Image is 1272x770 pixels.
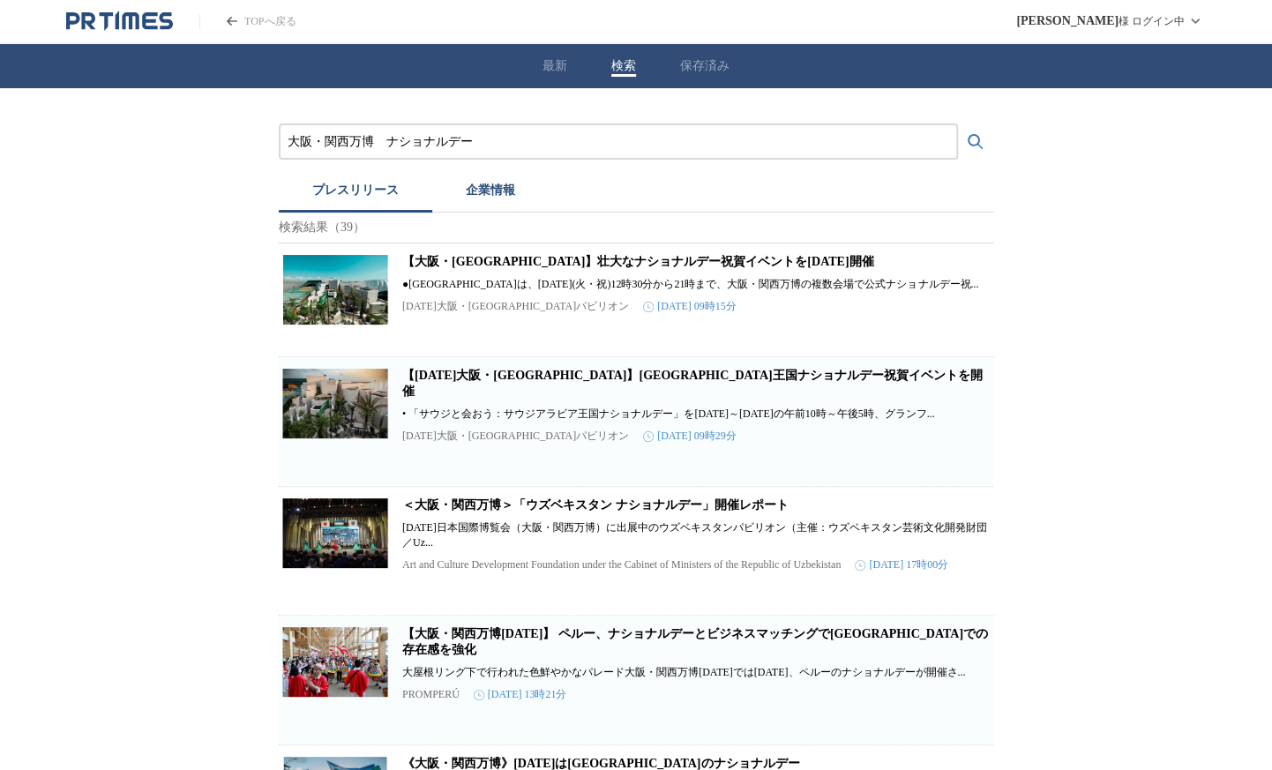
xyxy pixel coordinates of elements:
p: • 「サウジと会おう：サウジアラビア王国ナショナルデー」を[DATE]～[DATE]の午前10時～午後5時、グランフ... [402,407,990,422]
button: 検索 [611,58,636,74]
time: [DATE] 13時21分 [474,687,567,702]
p: [DATE]日本国際博覧会（大阪・関西万博）に出展中のウズベキスタンパビリオン（主催：ウズベキスタン芸術文化開発財団／Uz... [402,520,990,550]
p: 検索結果（39） [279,213,993,243]
p: [DATE]大阪・[GEOGRAPHIC_DATA]パビリオン [402,429,629,444]
input: プレスリリースおよび企業を検索する [288,132,949,152]
time: [DATE] 09時29分 [643,429,737,444]
img: ＜大阪・関西万博＞「ウズベキスタン ナショナルデー」開催レポート [282,497,388,568]
button: 最新 [542,58,567,74]
a: PR TIMESのトップページはこちら [199,14,296,29]
img: 【2025大阪・関西万博 サウジアラビア王国館】サウジアラビア王国ナショナルデー祝賀イベントを開催 [282,368,388,438]
a: PR TIMESのトップページはこちら [66,11,173,32]
button: プレスリリース [279,174,432,213]
button: 保存済み [680,58,730,74]
a: ＜大阪・関西万博＞「ウズベキスタン ナショナルデー」開催レポート [402,498,789,512]
a: 《大阪・関西万博》[DATE]は[GEOGRAPHIC_DATA]のナショナルデー [402,757,799,770]
button: 検索する [958,124,993,160]
img: 【大阪・関西万博2025】 ペルー、ナショナルデーとビジネスマッチングでアジアでの存在感を強化 [282,626,388,697]
p: 大屋根リング下で行われた色鮮やかなパレード大阪・関西万博[DATE]では[DATE]、ペルーのナショナルデーが開催さ... [402,665,990,680]
img: 【大阪・関西万博 サウジアラビア王国館】壮大なナショナルデー祝賀イベントを９月23日開催 [282,254,388,325]
time: [DATE] 17時00分 [855,557,948,572]
p: Art and Culture Development Foundation under the Cabinet of Ministers of the Republic of Uzbekistan [402,558,841,572]
span: [PERSON_NAME] [1016,14,1119,28]
a: 【[DATE]大阪・[GEOGRAPHIC_DATA]】[GEOGRAPHIC_DATA]王国ナショナルデー祝賀イベントを開催 [402,369,982,398]
a: 【大阪・関西万博[DATE]】 ペルー、ナショナルデーとビジネスマッチングで[GEOGRAPHIC_DATA]での存在感を強化 [402,627,988,656]
a: 【大阪・[GEOGRAPHIC_DATA]】壮大なナショナルデー祝賀イベントを[DATE]開催 [402,255,873,268]
p: [DATE]大阪・[GEOGRAPHIC_DATA]パビリオン [402,299,629,314]
time: [DATE] 09時15分 [643,299,737,314]
p: ●[GEOGRAPHIC_DATA]は、[DATE](火・祝)12時30分から21時まで、大阪・関西万博の複数会場で公式ナショナルデー祝... [402,277,990,292]
p: PROMPERÚ [402,688,460,701]
button: 企業情報 [432,174,549,213]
